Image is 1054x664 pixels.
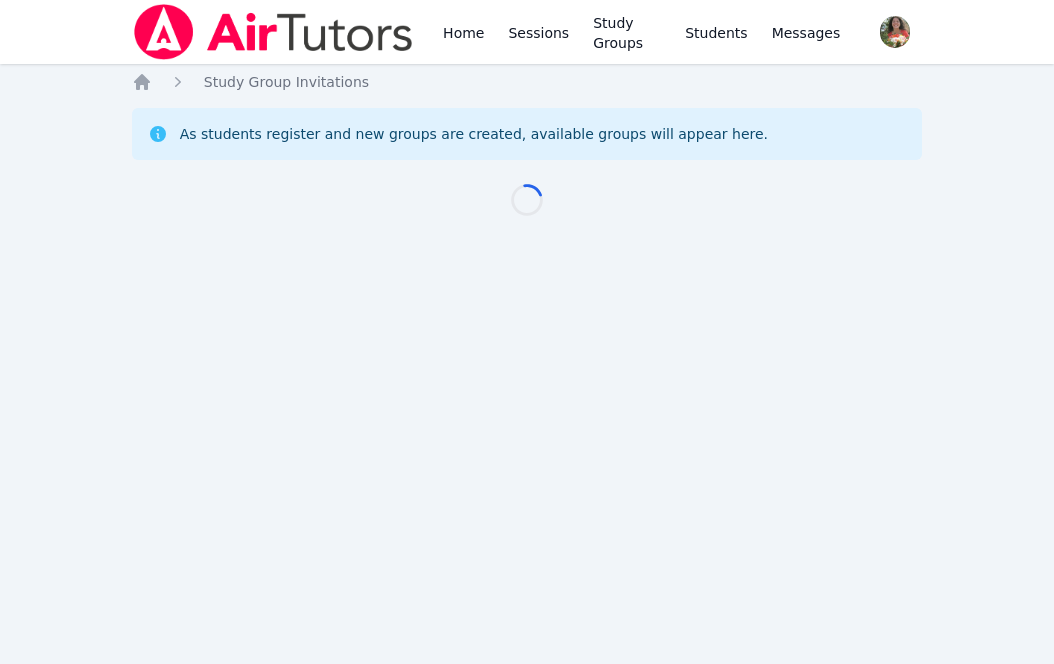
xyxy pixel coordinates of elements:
a: Study Group Invitations [204,72,369,92]
span: Study Group Invitations [204,74,369,90]
nav: Breadcrumb [132,72,923,92]
span: Messages [772,23,841,43]
img: Air Tutors [132,4,415,60]
div: As students register and new groups are created, available groups will appear here. [180,124,768,144]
